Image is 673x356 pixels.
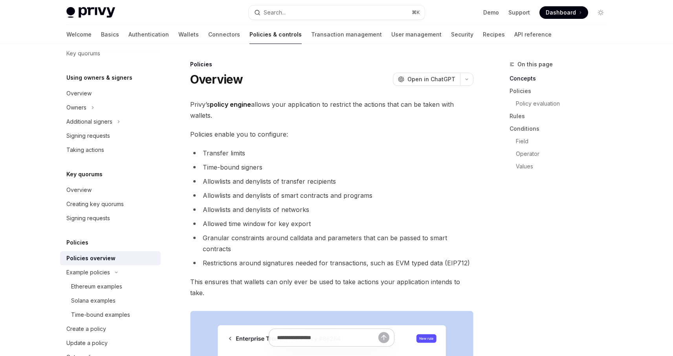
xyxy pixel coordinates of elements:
a: Policies overview [60,251,161,265]
a: Taking actions [60,143,161,157]
a: Signing requests [60,211,161,225]
div: Policies overview [66,254,116,263]
div: Taking actions [66,145,104,155]
div: Signing requests [66,131,110,141]
button: Toggle dark mode [594,6,607,19]
span: Dashboard [546,9,576,16]
a: Rules [510,110,613,122]
button: Open in ChatGPT [393,73,460,86]
a: Update a policy [60,336,161,350]
a: Time-bound examples [60,308,161,322]
a: Create a policy [60,322,161,336]
a: User management [391,25,442,44]
a: Conditions [510,122,613,135]
a: Policies & controls [249,25,302,44]
div: Signing requests [66,214,110,223]
a: Field [516,135,613,148]
h1: Overview [190,72,243,86]
div: Search... [264,8,286,17]
a: Signing requests [60,129,161,143]
span: Privy’s allows your application to restrict the actions that can be taken with wallets. [190,99,473,121]
a: Welcome [66,25,92,44]
a: Overview [60,183,161,197]
a: Creating key quorums [60,197,161,211]
a: Values [516,160,613,173]
div: Owners [66,103,86,112]
span: This ensures that wallets can only ever be used to take actions your application intends to take. [190,276,473,298]
li: Time-bound signers [190,162,473,173]
span: Policies enable you to configure: [190,129,473,140]
div: Creating key quorums [66,199,124,209]
li: Restrictions around signatures needed for transactions, such as EVM typed data (EIP712) [190,257,473,268]
a: Recipes [483,25,505,44]
li: Allowlists and denylists of smart contracts and programs [190,190,473,201]
a: Support [508,9,530,16]
h5: Using owners & signers [66,73,132,82]
div: Overview [66,89,92,98]
a: Transaction management [311,25,382,44]
div: Create a policy [66,324,106,334]
li: Allowlists and denylists of networks [190,204,473,215]
img: light logo [66,7,115,18]
a: Policy evaluation [516,97,613,110]
a: Authentication [128,25,169,44]
div: Update a policy [66,338,108,348]
a: Basics [101,25,119,44]
a: Concepts [510,72,613,85]
div: Additional signers [66,117,112,126]
a: Ethereum examples [60,279,161,294]
a: Operator [516,148,613,160]
a: Security [451,25,473,44]
div: Example policies [66,268,110,277]
li: Transfer limits [190,148,473,159]
div: Time-bound examples [71,310,130,319]
a: Wallets [178,25,199,44]
a: Demo [483,9,499,16]
button: Search...⌘K [249,5,425,20]
strong: policy engine [210,100,251,108]
a: Overview [60,86,161,100]
li: Allowlists and denylists of transfer recipients [190,176,473,187]
span: Open in ChatGPT [407,75,455,83]
div: Policies [190,60,473,68]
span: ⌘ K [412,9,420,16]
div: Solana examples [71,296,116,305]
div: Overview [66,185,92,195]
div: Ethereum examples [71,282,122,291]
a: Connectors [208,25,240,44]
li: Granular constraints around calldata and parameters that can be passed to smart contracts [190,232,473,254]
h5: Key quorums [66,170,103,179]
span: On this page [517,60,553,69]
h5: Policies [66,238,88,247]
a: Solana examples [60,294,161,308]
a: API reference [514,25,552,44]
li: Allowed time window for key export [190,218,473,229]
a: Dashboard [539,6,588,19]
a: Policies [510,85,613,97]
button: Send message [378,332,389,343]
